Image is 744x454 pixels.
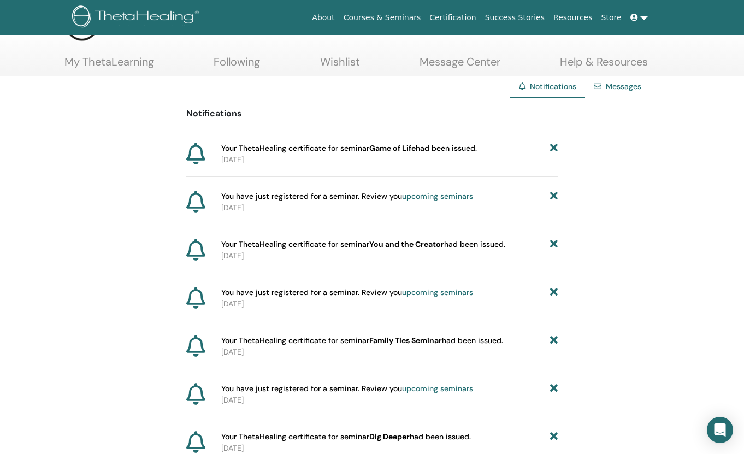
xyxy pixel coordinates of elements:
span: Your ThetaHealing certificate for seminar had been issued. [221,239,505,250]
b: You and the Creator [369,239,444,249]
a: Message Center [420,55,500,76]
span: Your ThetaHealing certificate for seminar had been issued. [221,335,503,346]
span: Your ThetaHealing certificate for seminar had been issued. [221,431,471,443]
p: [DATE] [221,346,558,358]
p: [DATE] [221,250,558,262]
span: You have just registered for a seminar. Review you [221,287,473,298]
p: [DATE] [221,298,558,310]
p: Notifications [186,107,558,120]
p: [DATE] [221,202,558,214]
a: Resources [549,8,597,28]
p: [DATE] [221,443,558,454]
b: Family Ties Seminar [369,335,442,345]
b: Dig Deeper [369,432,410,441]
a: Wishlist [320,55,360,76]
a: Following [214,55,260,76]
a: Store [597,8,626,28]
a: Courses & Seminars [339,8,426,28]
div: Open Intercom Messenger [707,417,733,443]
a: About [308,8,339,28]
a: upcoming seminars [402,287,473,297]
a: Help & Resources [560,55,648,76]
a: My ThetaLearning [64,55,154,76]
span: Your ThetaHealing certificate for seminar had been issued. [221,143,477,154]
span: Notifications [530,81,576,91]
a: upcoming seminars [402,384,473,393]
span: You have just registered for a seminar. Review you [221,191,473,202]
a: upcoming seminars [402,191,473,201]
p: [DATE] [221,154,558,166]
p: [DATE] [221,394,558,406]
img: logo.png [72,5,203,30]
span: You have just registered for a seminar. Review you [221,383,473,394]
b: Game of Life [369,143,416,153]
a: Certification [425,8,480,28]
a: Messages [606,81,641,91]
a: Success Stories [481,8,549,28]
